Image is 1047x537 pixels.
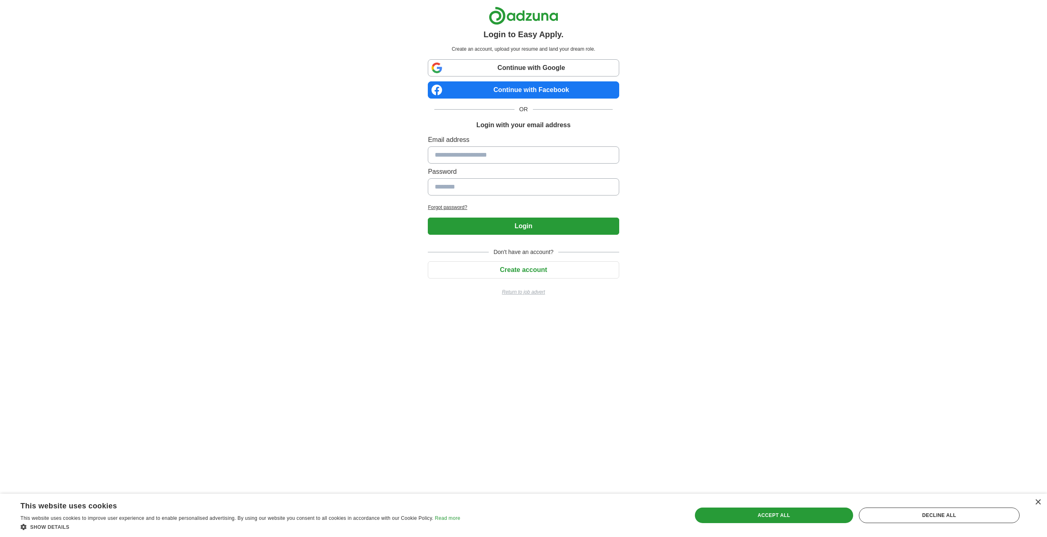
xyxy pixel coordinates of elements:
[429,45,617,53] p: Create an account, upload your resume and land your dream role.
[20,523,460,531] div: Show details
[428,135,619,145] label: Email address
[483,28,564,40] h1: Login to Easy Apply.
[859,508,1020,523] div: Decline all
[428,261,619,279] button: Create account
[428,218,619,235] button: Login
[30,524,70,530] span: Show details
[428,204,619,211] a: Forgot password?
[695,508,853,523] div: Accept all
[428,266,619,273] a: Create account
[428,81,619,99] a: Continue with Facebook
[489,248,559,256] span: Don't have an account?
[428,59,619,76] a: Continue with Google
[20,499,440,511] div: This website uses cookies
[515,105,533,114] span: OR
[20,515,434,521] span: This website uses cookies to improve user experience and to enable personalised advertising. By u...
[428,167,619,177] label: Password
[1035,499,1041,506] div: Close
[489,7,558,25] img: Adzuna logo
[428,288,619,296] a: Return to job advert
[435,515,460,521] a: Read more, opens a new window
[476,120,571,130] h1: Login with your email address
